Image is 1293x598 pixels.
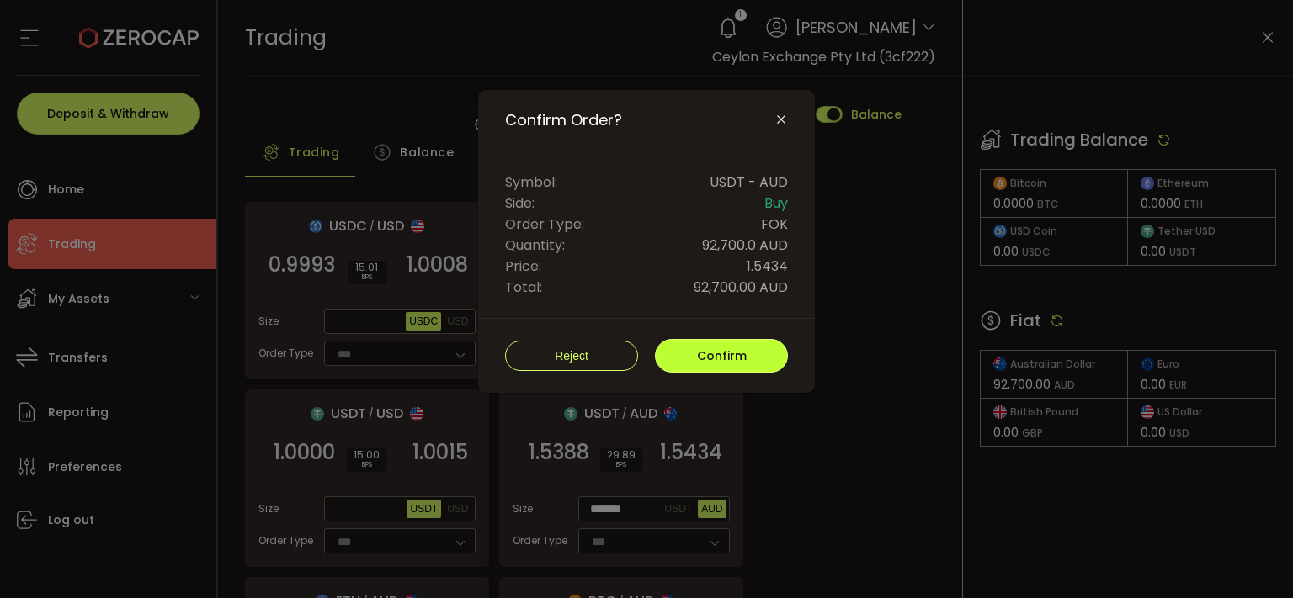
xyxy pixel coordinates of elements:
span: Confirm [697,347,747,364]
span: 92,700.0 AUD [702,235,788,256]
span: FOK [761,214,788,235]
span: 1.5434 [747,256,788,277]
span: Reject [555,349,588,363]
span: Buy [764,193,788,214]
span: Symbol: [505,172,557,193]
iframe: Chat Widget [1209,517,1293,598]
span: 92,700.00 AUD [694,277,788,298]
button: Confirm [655,339,788,373]
span: Price: [505,256,541,277]
button: Reject [505,341,638,371]
span: Total: [505,277,542,298]
span: Quantity: [505,235,565,256]
div: Confirm Order? [478,90,815,393]
span: USDT - AUD [710,172,788,193]
span: Side: [505,193,535,214]
span: Order Type: [505,214,584,235]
